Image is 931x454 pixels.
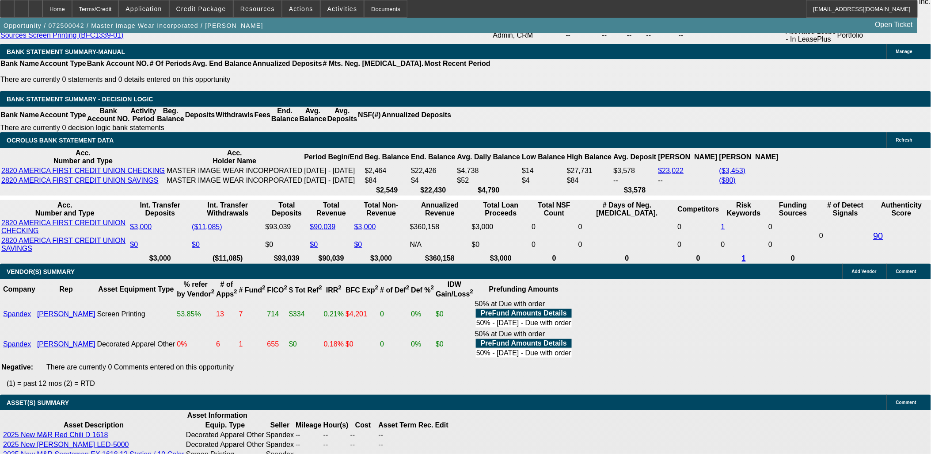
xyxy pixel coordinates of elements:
b: IDW Gain/Loss [436,281,473,298]
span: Comment [896,400,916,405]
th: Asset Term Recommendation [378,421,434,430]
th: Acc. Holder Name [166,149,303,165]
td: -- [658,176,718,185]
td: -- [295,440,322,449]
th: 0 [532,254,578,263]
button: Resources [234,0,281,17]
th: $93,039 [265,254,309,263]
th: 0 [578,254,676,263]
th: Int. Transfer Deposits [129,201,190,218]
sup: 2 [406,285,409,291]
th: End. Balance [271,107,299,123]
td: 0 [380,300,410,329]
td: -- [378,440,434,449]
td: $0 [435,300,474,329]
td: 0 [578,219,676,235]
b: Seller [270,421,290,429]
td: 0% [177,330,215,359]
th: Total Loan Proceeds [471,201,531,218]
th: $3,000 [354,254,409,263]
td: $14 [521,166,566,175]
td: -- [646,27,678,44]
th: # Mts. Neg. [MEDICAL_DATA]. [323,59,424,68]
th: Low Balance [521,149,566,165]
span: VENDOR(S) SUMMARY [7,268,75,275]
b: Asset Term Rec. [379,421,433,429]
th: Avg. Balance [299,107,327,123]
th: Annualized Revenue [410,201,471,218]
td: -- [678,27,711,44]
td: 0 [677,219,720,235]
span: OCROLUS BANK STATEMENT DATA [7,137,114,144]
a: ($3,453) [719,167,746,174]
th: Avg. End Balance [192,59,252,68]
th: Acc. Number and Type [1,149,165,165]
td: 50% - [DATE] - Due with order [476,349,572,358]
td: $0 [265,236,309,253]
th: Account Type [39,107,87,123]
th: Deposits [185,107,216,123]
b: Prefunding Amounts [489,285,559,293]
th: $3,578 [613,186,657,195]
th: Acc. Number and Type [1,201,129,218]
sup: 2 [375,285,378,291]
a: $90,039 [310,223,336,231]
span: There are currently 0 Comments entered on this opportunity [46,363,234,371]
b: # of Def [380,286,409,294]
th: Avg. Deposits [327,107,358,123]
th: ($11,085) [191,254,264,263]
td: MASTER IMAGE WEAR INCORPORATED [166,176,303,185]
b: $ Tot Ref [289,286,322,294]
span: Resources [240,5,275,12]
th: $2,549 [365,186,410,195]
th: 0 [768,254,818,263]
th: NSF(#) [357,107,381,123]
th: $22,430 [410,186,456,195]
td: -- [378,431,434,439]
td: MASTER IMAGE WEAR INCORPORATED [166,166,303,175]
th: Withdrawls [215,107,254,123]
sup: 2 [262,285,265,291]
div: 50% at Due with order [475,300,573,328]
th: 0 [677,254,720,263]
td: 13 [216,300,237,329]
a: Open Ticket [872,17,916,32]
td: 1 [239,330,266,359]
a: 2025 New M&R Red Chili D 1618 [3,431,108,439]
td: 53.85% [177,300,215,329]
td: 0 [578,236,676,253]
a: $0 [192,241,200,248]
a: 1 [721,223,725,231]
th: # Days of Neg. [MEDICAL_DATA]. [578,201,676,218]
a: 2820 AMERICA FIRST CREDIT UNION CHECKING [1,167,165,174]
th: Authenticity Score [873,201,930,218]
b: Asset Description [64,421,124,429]
td: Screen Printing [97,300,176,329]
th: Beg. Balance [365,149,410,165]
td: $4,738 [457,166,521,175]
td: Spandex [266,431,294,439]
td: 0 [721,236,768,253]
td: 0% [410,300,434,329]
a: 2820 AMERICA FIRST CREDIT UNION SAVINGS [1,177,159,184]
td: $4,201 [345,300,379,329]
th: Funding Sources [768,201,818,218]
td: $0 [471,236,531,253]
td: 0 [532,236,578,253]
td: -- [566,27,602,44]
td: $3,578 [613,166,657,175]
span: Application [125,5,162,12]
td: $2,464 [365,166,410,175]
span: Comment [896,269,916,274]
b: Cost [355,421,371,429]
td: N/A [410,236,471,253]
b: BFC Exp [346,286,378,294]
td: 0 [768,219,818,235]
td: -- [323,431,349,439]
a: 90 [874,231,883,241]
th: Avg. Daily Balance [457,149,521,165]
td: 0 [768,236,818,253]
th: Annualized Deposits [252,59,322,68]
span: Add Vendor [852,269,877,274]
td: 6 [216,330,237,359]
